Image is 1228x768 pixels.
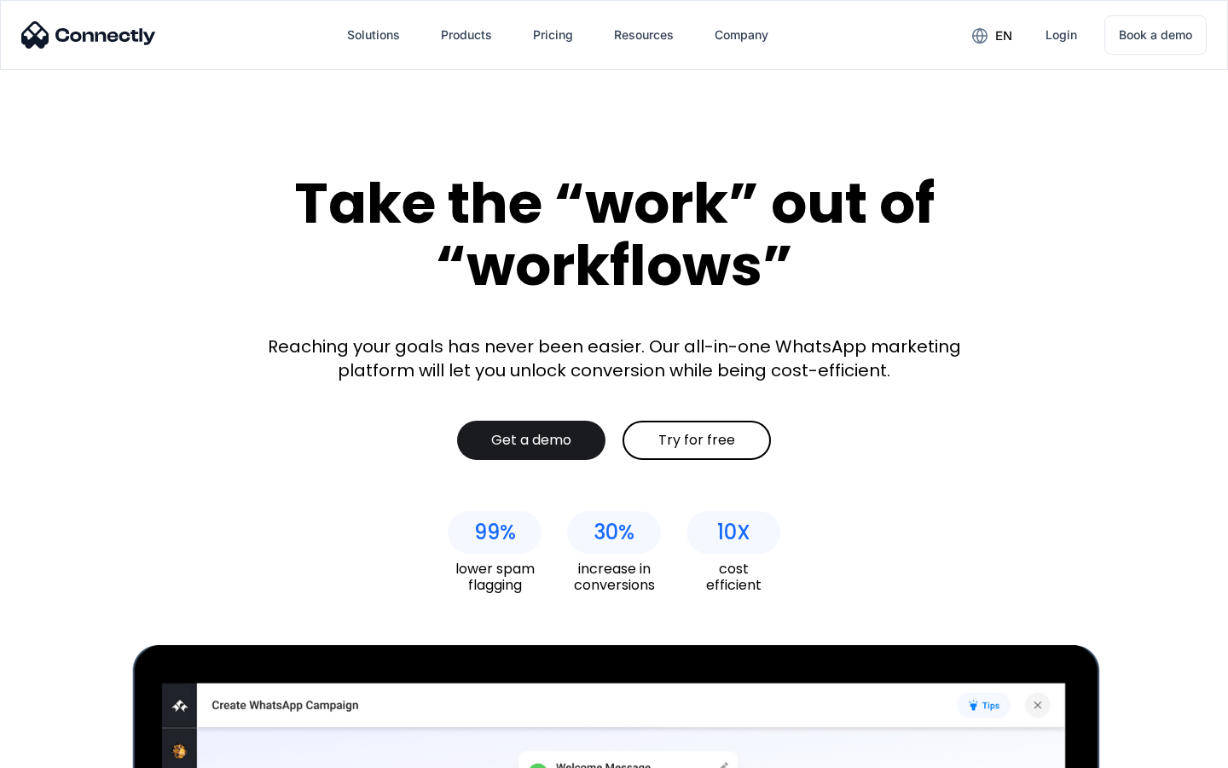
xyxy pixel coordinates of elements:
[533,23,573,47] div: Pricing
[995,24,1012,48] div: en
[21,21,156,49] img: Connectly Logo
[347,23,400,47] div: Solutions
[1032,15,1091,55] a: Login
[491,432,571,449] div: Get a demo
[594,521,634,544] div: 30%
[519,15,587,55] a: Pricing
[614,23,674,47] div: Resources
[448,561,542,593] div: lower spam flagging
[1104,15,1207,55] a: Book a demo
[256,335,972,382] div: Reaching your goals has never been easier. Our all-in-one WhatsApp marketing platform will let yo...
[623,421,771,460] a: Try for free
[567,561,661,593] div: increase in conversions
[34,738,102,762] ul: Language list
[457,421,605,460] a: Get a demo
[686,561,780,593] div: cost efficient
[230,172,998,296] div: Take the “work” out of “workflows”
[658,432,735,449] div: Try for free
[17,738,102,762] aside: Language selected: English
[1046,23,1077,47] div: Login
[717,521,750,544] div: 10X
[715,23,768,47] div: Company
[441,23,492,47] div: Products
[474,521,516,544] div: 99%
